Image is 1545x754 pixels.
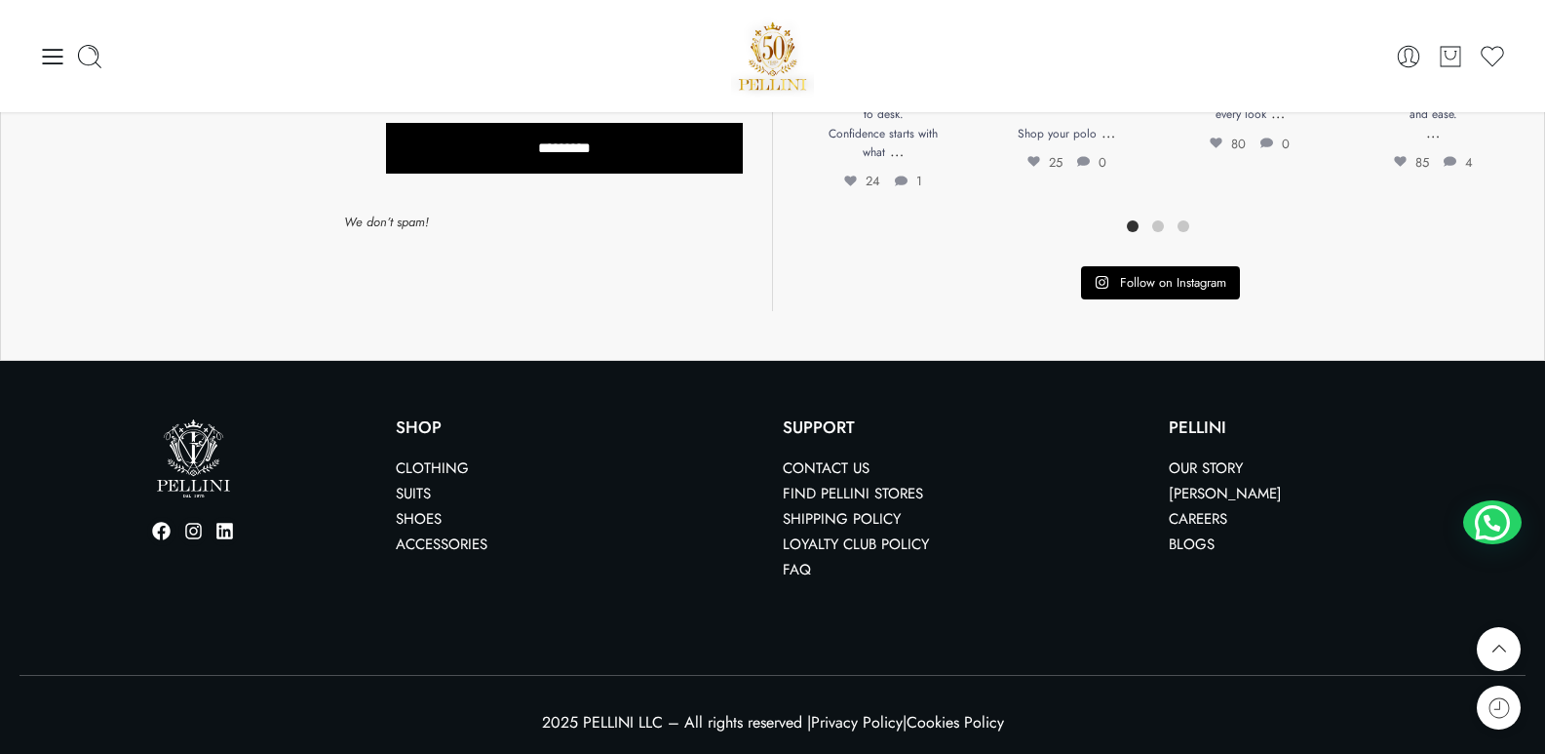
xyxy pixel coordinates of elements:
[1077,153,1106,172] span: 0
[19,710,1526,735] p: 2025 PELLINI LLC – All rights reserved | |
[1169,483,1282,504] a: [PERSON_NAME]
[1444,153,1473,172] span: 4
[344,213,429,231] em: We don’t spam!
[1260,135,1290,153] span: 0
[783,419,1149,436] p: SUPPORT
[1395,43,1422,70] a: Login / Register
[396,534,487,555] a: Accessories
[1169,508,1227,530] a: Careers
[890,139,904,162] a: …
[731,15,815,98] a: Pellini -
[1426,121,1440,143] a: …
[783,508,901,530] a: Shipping Policy
[783,457,869,479] a: Contact us
[1081,266,1240,299] a: Instagram Follow on Instagram
[1169,457,1243,479] a: Our Story
[396,508,442,530] a: Shoes
[1271,101,1285,124] a: …
[396,483,431,504] a: Suits
[783,483,923,504] a: Find Pellini Stores
[823,87,944,161] span: From [PERSON_NAME] to desk. Confidence starts with what
[844,172,880,190] span: 24
[907,711,1004,734] a: Cookies Policy
[1210,135,1246,153] span: 80
[1479,43,1506,70] a: Wishlist
[1095,275,1109,290] svg: Instagram
[1394,153,1429,172] span: 85
[731,15,815,98] img: Pellini
[1169,419,1535,436] p: PELLINI
[1169,534,1215,555] a: Blogs
[783,559,811,580] a: FAQ
[895,172,922,190] span: 1
[811,711,903,734] a: Privacy Policy
[396,419,762,436] p: Shop
[783,534,929,555] a: Loyalty Club Policy
[1101,121,1115,143] a: …
[1120,273,1226,292] span: Follow on Instagram
[396,457,469,479] a: Clothing
[1027,153,1062,172] span: 25
[1437,43,1464,70] a: Cart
